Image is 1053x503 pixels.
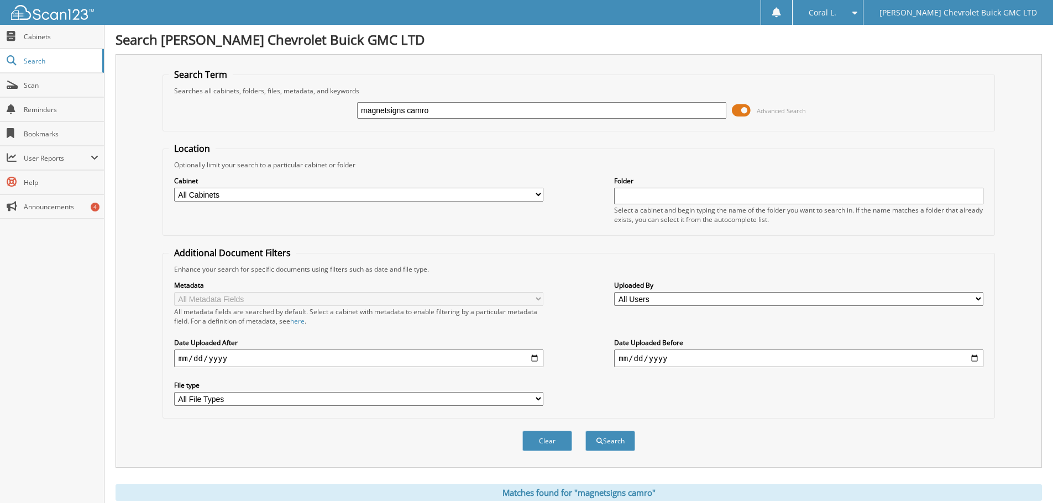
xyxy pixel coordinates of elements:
div: Enhance your search for specific documents using filters such as date and file type. [169,264,989,274]
div: Matches found for "magnetsigns camro" [116,484,1042,501]
div: Select a cabinet and begin typing the name of the folder you want to search in. If the name match... [614,205,983,224]
span: Coral L. [809,9,836,16]
span: Reminders [24,105,98,114]
input: start [174,350,543,367]
span: [PERSON_NAME] Chevrolet Buick GMC LTD [879,9,1037,16]
label: Folder [614,176,983,186]
label: Uploaded By [614,280,983,290]
div: 4 [91,203,99,211]
div: Searches all cabinets, folders, files, metadata, and keywords [169,86,989,96]
span: Search [24,56,97,66]
h1: Search [PERSON_NAME] Chevrolet Buick GMC LTD [116,30,1042,49]
button: Search [585,431,635,451]
span: Advanced Search [757,107,806,115]
legend: Additional Document Filters [169,247,296,259]
div: All metadata fields are searched by default. Select a cabinet with metadata to enable filtering b... [174,307,543,326]
img: scan123-logo-white.svg [11,5,94,20]
legend: Location [169,142,216,155]
span: Help [24,178,98,187]
a: here [290,316,305,326]
span: Cabinets [24,32,98,41]
label: Cabinet [174,176,543,186]
span: User Reports [24,153,91,163]
label: Date Uploaded Before [614,338,983,347]
button: Clear [522,431,572,451]
label: Date Uploaded After [174,338,543,347]
span: Bookmarks [24,129,98,139]
input: end [614,350,983,367]
label: File type [174,380,543,390]
legend: Search Term [169,68,233,81]
label: Metadata [174,280,543,290]
div: Optionally limit your search to a particular cabinet or folder [169,160,989,170]
span: Scan [24,81,98,90]
span: Announcements [24,202,98,211]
